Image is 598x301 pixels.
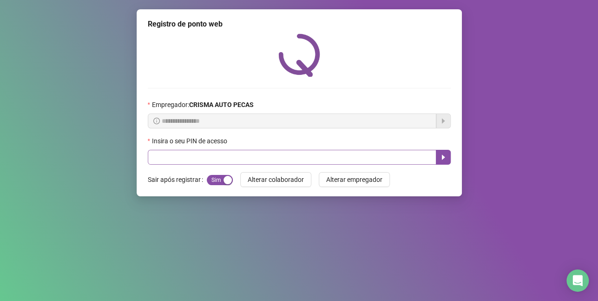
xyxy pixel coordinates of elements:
[240,172,311,187] button: Alterar colaborador
[278,33,320,77] img: QRPoint
[148,19,451,30] div: Registro de ponto web
[248,174,304,185] span: Alterar colaborador
[566,269,589,292] div: Open Intercom Messenger
[189,101,254,108] strong: CRISMA AUTO PECAS
[148,136,233,146] label: Insira o seu PIN de acesso
[148,172,207,187] label: Sair após registrar
[319,172,390,187] button: Alterar empregador
[440,154,447,161] span: caret-right
[152,100,254,110] span: Empregador :
[153,118,160,124] span: info-circle
[326,174,382,185] span: Alterar empregador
